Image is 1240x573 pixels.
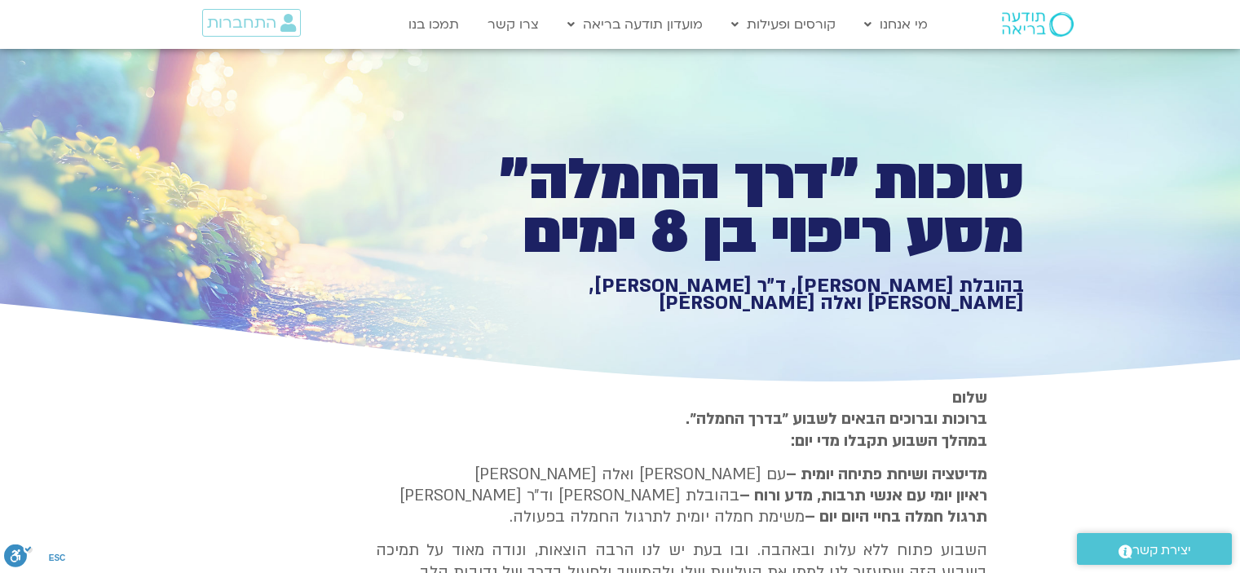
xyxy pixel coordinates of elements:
[805,506,987,527] b: תרגול חמלה בחיי היום יום –
[400,9,467,40] a: תמכו בנו
[786,464,987,485] strong: מדיטציה ושיחת פתיחה יומית –
[723,9,844,40] a: קורסים ופעילות
[559,9,711,40] a: מועדון תודעה בריאה
[376,464,987,528] p: עם [PERSON_NAME] ואלה [PERSON_NAME] בהובלת [PERSON_NAME] וד״ר [PERSON_NAME] משימת חמלה יומית לתרג...
[952,387,987,408] strong: שלום
[459,153,1024,260] h1: סוכות ״דרך החמלה״ מסע ריפוי בן 8 ימים
[1002,12,1074,37] img: תודעה בריאה
[1077,533,1232,565] a: יצירת קשר
[739,485,987,506] b: ראיון יומי עם אנשי תרבות, מדע ורוח –
[459,277,1024,312] h1: בהובלת [PERSON_NAME], ד״ר [PERSON_NAME], [PERSON_NAME] ואלה [PERSON_NAME]
[479,9,547,40] a: צרו קשר
[686,408,987,451] strong: ברוכות וברוכים הבאים לשבוע ״בדרך החמלה״. במהלך השבוע תקבלו מדי יום:
[202,9,301,37] a: התחברות
[856,9,936,40] a: מי אנחנו
[1132,540,1191,562] span: יצירת קשר
[207,14,276,32] span: התחברות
